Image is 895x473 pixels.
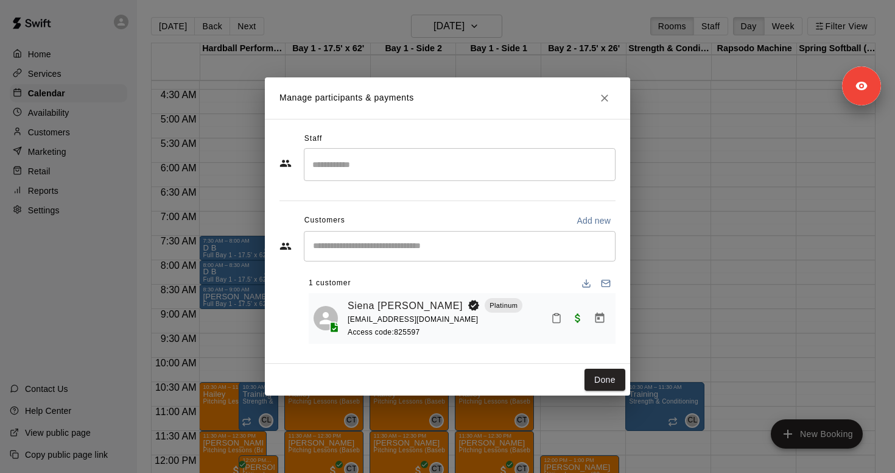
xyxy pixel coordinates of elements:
div: Search staff [304,148,616,180]
span: [EMAIL_ADDRESS][DOMAIN_NAME] [348,315,479,324]
button: Add new [572,211,616,230]
button: Manage bookings & payment [589,307,611,329]
button: Mark attendance [546,308,567,329]
p: Add new [577,215,611,227]
p: Platinum [490,301,518,311]
button: Email participants [596,274,616,293]
span: Paid with Credit [567,312,589,322]
button: Download list [577,274,596,293]
div: Siena Bobadilla [314,306,338,330]
p: Manage participants & payments [279,91,414,104]
svg: Booking Owner [468,299,480,311]
span: 1 customer [309,274,351,293]
span: Customers [304,211,345,230]
div: Start typing to search customers... [304,231,616,261]
svg: Staff [279,157,292,169]
span: Staff [304,129,322,149]
a: Siena [PERSON_NAME] [348,298,463,314]
svg: Customers [279,240,292,252]
span: Access code: 825597 [348,328,420,336]
button: Close [594,87,616,109]
button: Done [584,369,625,391]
